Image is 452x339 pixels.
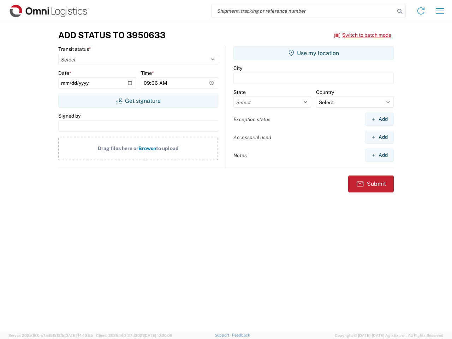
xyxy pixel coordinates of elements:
[233,89,246,95] label: State
[141,70,154,76] label: Time
[233,134,271,141] label: Accessorial used
[233,116,270,123] label: Exception status
[233,46,394,60] button: Use my location
[64,333,93,338] span: [DATE] 14:43:55
[215,333,232,337] a: Support
[96,333,172,338] span: Client: 2025.18.0-27d3021
[348,176,394,192] button: Submit
[58,94,218,108] button: Get signature
[365,113,394,126] button: Add
[365,149,394,162] button: Add
[334,29,391,41] button: Switch to batch mode
[58,113,81,119] label: Signed by
[233,65,242,71] label: City
[58,46,91,52] label: Transit status
[58,30,166,40] h3: Add Status to 3950633
[365,131,394,144] button: Add
[144,333,172,338] span: [DATE] 10:20:09
[212,4,395,18] input: Shipment, tracking or reference number
[98,145,138,151] span: Drag files here or
[58,70,71,76] label: Date
[316,89,334,95] label: Country
[233,152,247,159] label: Notes
[8,333,93,338] span: Server: 2025.18.0-c7ad5f513fb
[156,145,179,151] span: to upload
[335,332,444,339] span: Copyright © [DATE]-[DATE] Agistix Inc., All Rights Reserved
[138,145,156,151] span: Browse
[232,333,250,337] a: Feedback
